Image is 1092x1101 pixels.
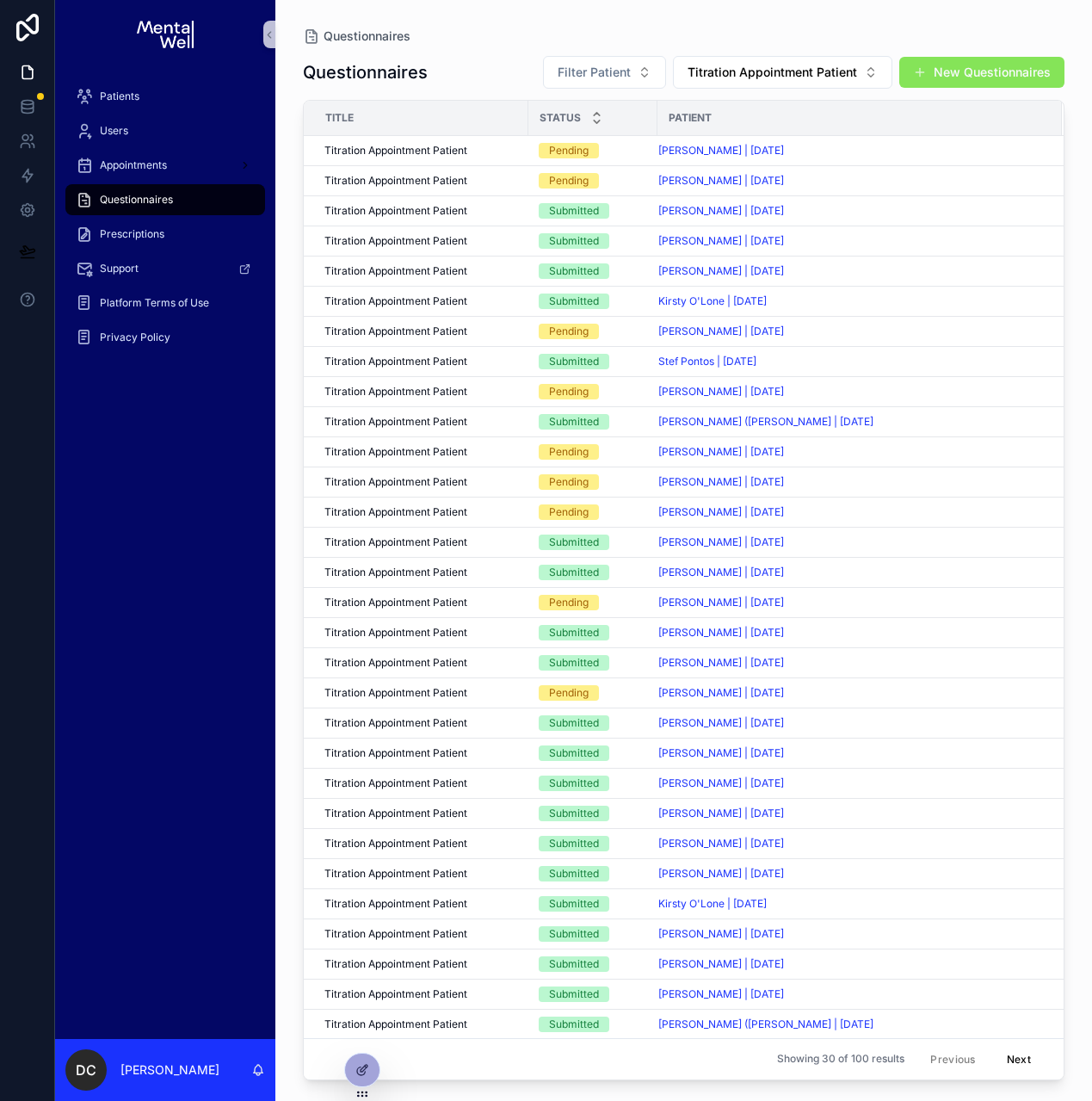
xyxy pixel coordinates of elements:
span: [PERSON_NAME] | [DATE] [658,837,784,850]
a: Titration Appointment Patient [324,746,518,760]
a: [PERSON_NAME] | [DATE] [658,535,784,549]
a: Patients [65,81,265,112]
a: Pending [539,444,647,460]
span: [PERSON_NAME] | [DATE] [658,686,784,700]
div: Pending [549,504,589,520]
a: Prescriptions [65,219,265,250]
span: [PERSON_NAME] | [DATE] [658,927,784,941]
div: Submitted [549,776,599,791]
div: Submitted [549,535,599,550]
div: Submitted [549,715,599,731]
div: Submitted [549,655,599,671]
a: Pending [539,173,647,189]
a: Titration Appointment Patient [324,776,518,790]
a: Submitted [539,294,647,309]
a: [PERSON_NAME] | [DATE] [658,566,1041,579]
span: [PERSON_NAME] | [DATE] [658,385,784,399]
div: Pending [549,444,589,460]
a: [PERSON_NAME] | [DATE] [658,596,784,609]
span: Privacy Policy [100,331,170,344]
span: Titration Appointment Patient [324,325,467,338]
a: Titration Appointment Patient [324,385,518,399]
span: [PERSON_NAME] | [DATE] [658,505,784,519]
div: Submitted [549,836,599,851]
a: [PERSON_NAME] | [DATE] [658,927,1041,941]
div: Pending [549,685,589,701]
span: Titration Appointment Patient [324,264,467,278]
span: Titration Appointment Patient [324,174,467,188]
a: Privacy Policy [65,322,265,353]
a: Titration Appointment Patient [324,204,518,218]
a: Titration Appointment Patient [324,294,518,308]
a: Titration Appointment Patient [324,475,518,489]
span: Titration Appointment Patient [688,64,857,81]
a: Submitted [539,776,647,791]
span: Titration Appointment Patient [324,535,467,549]
a: Questionnaires [303,28,410,45]
span: Titration Appointment Patient [324,596,467,609]
a: Titration Appointment Patient [324,626,518,640]
a: Titration Appointment Patient [324,234,518,248]
a: Stef Pontos | [DATE] [658,355,756,368]
a: Pending [539,504,647,520]
a: Submitted [539,806,647,821]
a: Platform Terms of Use [65,288,265,319]
a: Titration Appointment Patient [324,987,518,1001]
a: [PERSON_NAME] | [DATE] [658,204,1041,218]
a: Titration Appointment Patient [324,686,518,700]
a: [PERSON_NAME] | [DATE] [658,987,1041,1001]
button: New Questionnaires [899,57,1064,88]
p: [PERSON_NAME] [120,1061,219,1079]
a: [PERSON_NAME] | [DATE] [658,957,1041,971]
span: [PERSON_NAME] | [DATE] [658,566,784,579]
a: [PERSON_NAME] | [DATE] [658,475,784,489]
span: Filter Patient [558,64,631,81]
a: Submitted [539,866,647,881]
span: Titration Appointment Patient [324,656,467,670]
a: Submitted [539,926,647,942]
a: Submitted [539,836,647,851]
a: Titration Appointment Patient [324,867,518,881]
a: Pending [539,595,647,610]
span: Titration Appointment Patient [324,837,467,850]
a: [PERSON_NAME] | [DATE] [658,807,784,820]
a: Titration Appointment Patient [324,807,518,820]
a: Submitted [539,745,647,761]
a: Submitted [539,354,647,369]
span: Title [325,111,354,125]
a: [PERSON_NAME] | [DATE] [658,325,784,338]
div: Submitted [549,625,599,640]
div: Pending [549,595,589,610]
a: Kirsty O'Lone | [DATE] [658,294,1041,308]
div: Submitted [549,745,599,761]
span: Showing 30 of 100 results [777,1053,904,1067]
a: [PERSON_NAME] | [DATE] [658,264,784,278]
a: [PERSON_NAME] | [DATE] [658,234,784,248]
span: Kirsty O'Lone | [DATE] [658,294,767,308]
div: Submitted [549,414,599,430]
a: Submitted [539,263,647,279]
span: Platform Terms of Use [100,296,209,310]
a: Support [65,253,265,284]
div: Submitted [549,866,599,881]
a: Pending [539,685,647,701]
span: [PERSON_NAME] | [DATE] [658,204,784,218]
a: Titration Appointment Patient [324,656,518,670]
span: Titration Appointment Patient [324,807,467,820]
a: Users [65,115,265,146]
span: Titration Appointment Patient [324,445,467,459]
div: Submitted [549,987,599,1002]
span: Status [540,111,581,125]
a: [PERSON_NAME] ([PERSON_NAME] | [DATE] [658,1017,1041,1031]
a: Titration Appointment Patient [324,596,518,609]
a: [PERSON_NAME] | [DATE] [658,325,1041,338]
button: Select Button [543,56,666,89]
a: [PERSON_NAME] | [DATE] [658,987,784,1001]
img: App logo [137,21,193,48]
a: [PERSON_NAME] | [DATE] [658,445,1041,459]
a: Submitted [539,535,647,550]
span: Titration Appointment Patient [324,957,467,971]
